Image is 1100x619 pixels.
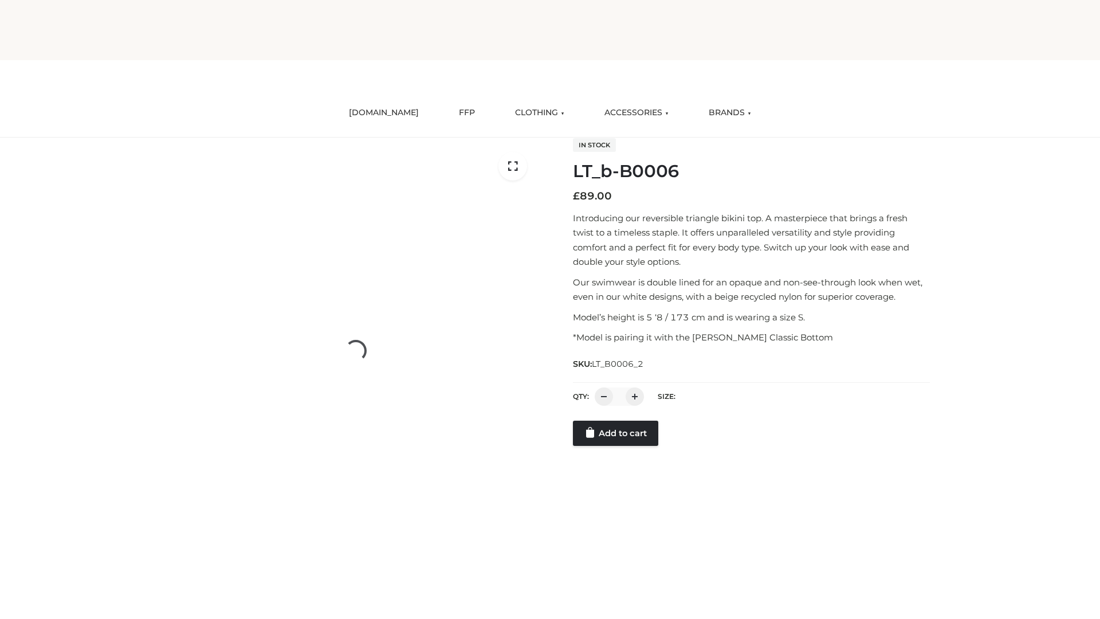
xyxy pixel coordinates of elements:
label: QTY: [573,392,589,401]
a: FFP [450,100,484,126]
a: Add to cart [573,421,658,446]
p: Model’s height is 5 ‘8 / 173 cm and is wearing a size S. [573,310,930,325]
span: SKU: [573,357,645,371]
span: In stock [573,138,616,152]
span: £ [573,190,580,202]
a: BRANDS [700,100,760,126]
p: *Model is pairing it with the [PERSON_NAME] Classic Bottom [573,330,930,345]
label: Size: [658,392,675,401]
a: [DOMAIN_NAME] [340,100,427,126]
a: ACCESSORIES [596,100,677,126]
p: Our swimwear is double lined for an opaque and non-see-through look when wet, even in our white d... [573,275,930,304]
h1: LT_b-B0006 [573,161,930,182]
p: Introducing our reversible triangle bikini top. A masterpiece that brings a fresh twist to a time... [573,211,930,269]
bdi: 89.00 [573,190,612,202]
span: LT_B0006_2 [592,359,643,369]
a: CLOTHING [506,100,573,126]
